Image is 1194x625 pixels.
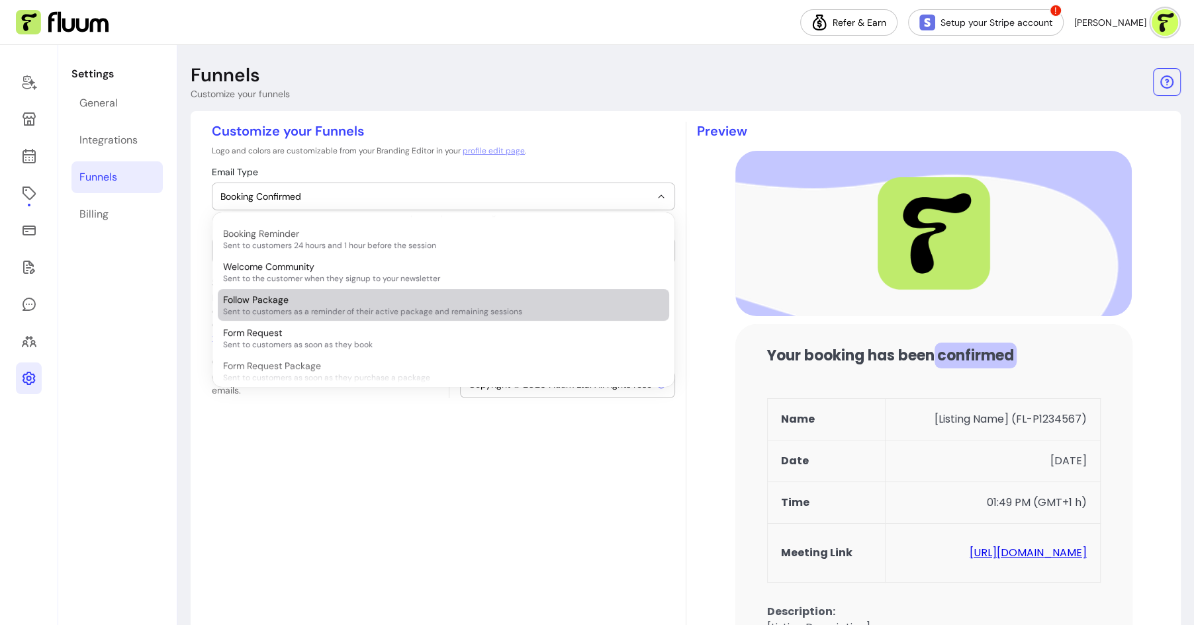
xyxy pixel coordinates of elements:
[697,122,1170,140] p: Preview
[223,260,314,273] span: Welcome Community
[16,288,42,320] a: My Messages
[223,227,299,240] span: Booking Reminder
[191,63,260,87] p: Funnels
[463,146,525,156] a: profile edit page
[70,331,188,373] td: Time
[223,326,282,339] span: Form Request
[223,359,321,372] span: Form Request Package
[919,15,935,30] img: Stripe Icon
[16,251,42,283] a: Forms
[70,290,188,331] td: Date
[188,331,403,373] td: 01:49 PM (GMT+1 h)
[16,140,42,172] a: Calendar
[70,194,404,216] div: Your booking has been
[238,192,320,218] span: confirmed
[79,95,118,111] div: General
[16,362,42,394] a: Settings
[16,66,42,98] a: Home
[223,339,651,350] span: Sent to customers as soon as they book
[71,66,163,82] p: Settings
[223,240,651,251] span: Sent to customers 24 hours and 1 hour before the session
[188,290,403,331] td: [DATE]
[212,146,675,156] p: Logo and colors are customizable from your Branding Editor in your .
[188,248,403,290] td: [Listing Name] (FL-P1234567)
[16,325,42,357] a: Clients
[70,248,188,290] td: Name
[16,103,42,135] a: Storefront
[223,372,651,383] span: Sent to customers as soon as they purchase a package
[71,198,163,230] a: Billing
[70,373,188,432] td: Meeting Link
[1049,4,1062,17] span: !
[71,161,163,193] a: Funnels
[223,306,651,317] span: Sent to customers as a reminder of their active package and remaining sessions
[70,469,173,484] span: [Listing Description]
[181,26,293,139] img: Fluum Logo
[16,177,42,209] a: Offerings
[79,206,109,222] div: Billing
[800,9,897,36] a: Refer & Earn
[71,124,163,156] a: Integrations
[71,87,163,119] a: General
[70,453,138,468] b: Description:
[79,169,117,185] div: Funnels
[223,273,651,284] span: Sent to the customer when they signup to your newsletter
[16,10,109,35] img: Fluum Logo
[1074,16,1146,29] span: [PERSON_NAME]
[1152,9,1178,36] img: avatar
[908,9,1064,36] a: Setup your Stripe account
[212,122,675,140] p: Customize your Funnels
[191,87,290,101] p: Customize your funnels
[220,190,651,203] span: Booking Confirmed
[223,293,289,306] span: Follow Package
[79,132,138,148] div: Integrations
[16,214,42,246] a: Sales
